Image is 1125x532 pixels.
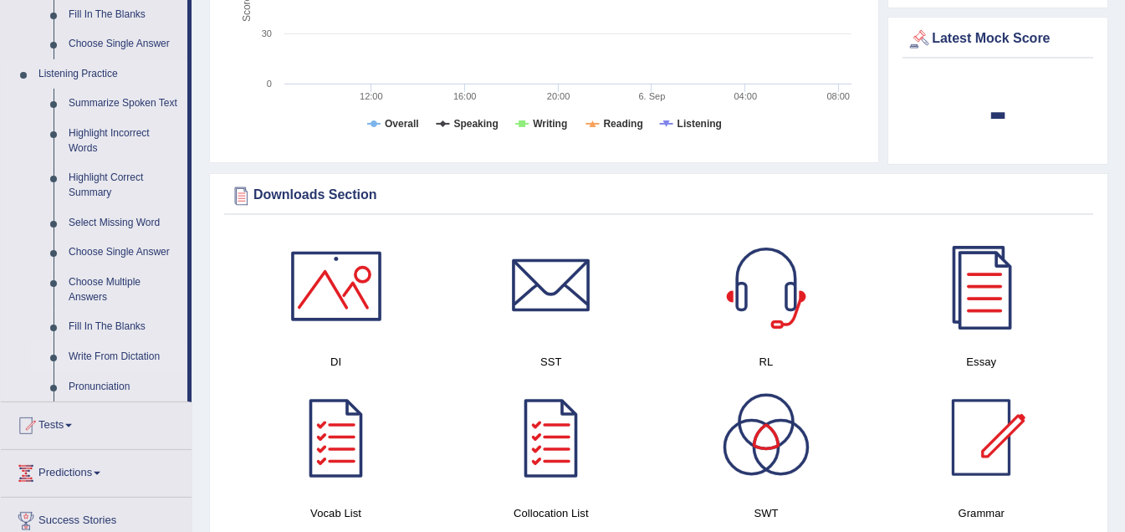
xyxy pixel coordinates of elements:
b: - [989,80,1007,141]
h4: Grammar [882,504,1081,522]
tspan: Speaking [453,118,498,130]
text: 0 [267,79,272,89]
tspan: 6. Sep [639,91,666,101]
h4: Essay [882,353,1081,371]
tspan: Listening [678,118,722,130]
a: Highlight Correct Summary [61,163,187,207]
a: Select Missing Word [61,208,187,238]
a: Pronunciation [61,372,187,402]
h4: DI [237,353,435,371]
text: 20:00 [547,91,570,101]
a: Choose Multiple Answers [61,268,187,312]
text: 04:00 [734,91,758,101]
a: Highlight Incorrect Words [61,119,187,163]
tspan: Overall [385,118,419,130]
div: Latest Mock Score [907,27,1089,52]
a: Choose Single Answer [61,238,187,268]
a: Choose Single Answer [61,29,187,59]
h4: Collocation List [452,504,650,522]
a: Summarize Spoken Text [61,89,187,119]
text: 12:00 [360,91,383,101]
h4: RL [667,353,866,371]
a: Tests [1,402,192,444]
text: 08:00 [827,91,851,101]
tspan: Reading [603,118,642,130]
text: 16:00 [453,91,477,101]
a: Write From Dictation [61,342,187,372]
a: Listening Practice [31,59,187,90]
h4: SWT [667,504,866,522]
h4: Vocab List [237,504,435,522]
a: Predictions [1,450,192,492]
div: Downloads Section [228,183,1089,208]
a: Fill In The Blanks [61,312,187,342]
text: 30 [262,28,272,38]
tspan: Writing [533,118,567,130]
h4: SST [452,353,650,371]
